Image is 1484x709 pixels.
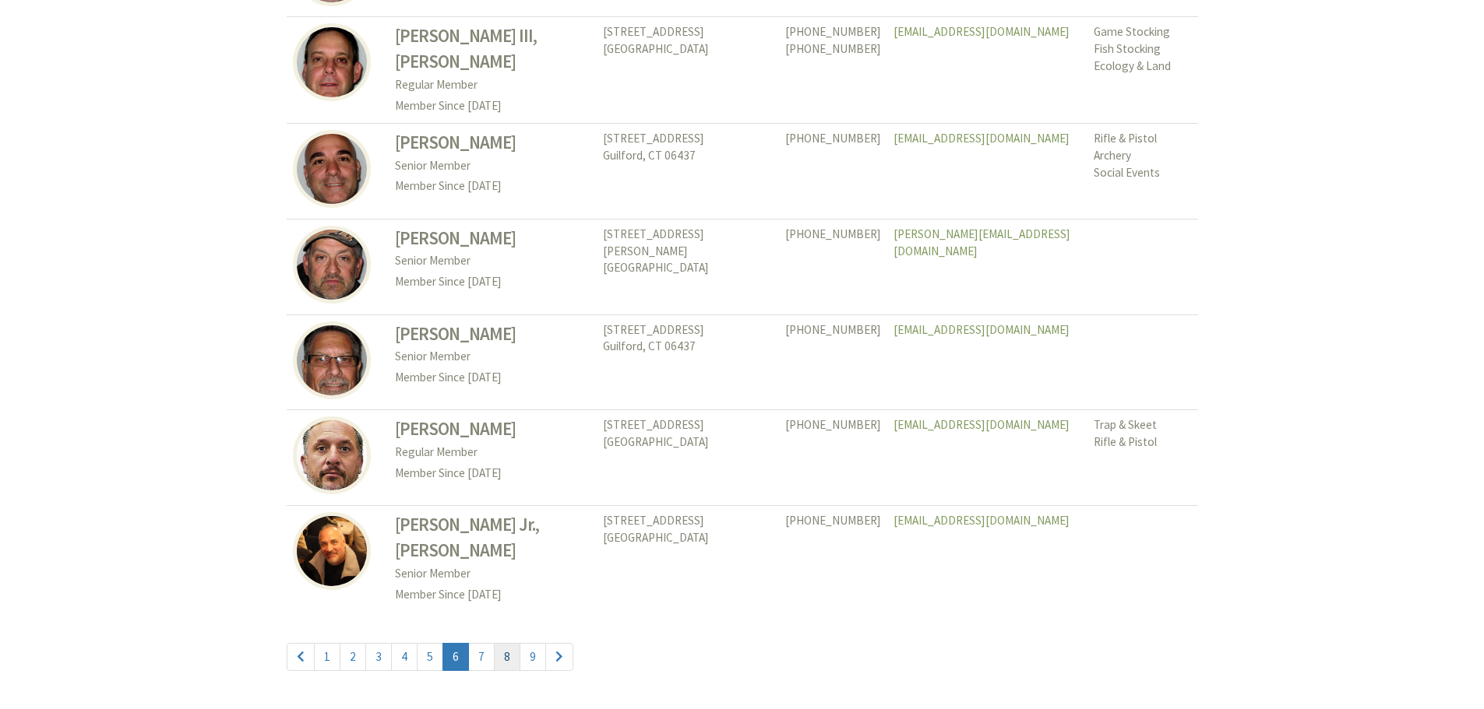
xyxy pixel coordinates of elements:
[293,226,371,304] img: Steve Panaroni
[293,23,371,101] img: Gabriel Palmieri
[597,410,779,506] td: [STREET_ADDRESS] [GEOGRAPHIC_DATA]
[894,131,1070,146] a: [EMAIL_ADDRESS][DOMAIN_NAME]
[520,643,546,671] a: 9
[340,643,366,671] a: 2
[894,24,1070,39] a: [EMAIL_ADDRESS][DOMAIN_NAME]
[314,643,340,671] a: 1
[894,513,1070,528] a: [EMAIL_ADDRESS][DOMAIN_NAME]
[395,156,590,177] p: Senior Member
[287,627,1198,688] nav: Page Navigation
[1087,123,1198,219] td: Rifle & Pistol Archery Social Events
[894,322,1070,337] a: [EMAIL_ADDRESS][DOMAIN_NAME]
[417,643,443,671] a: 5
[468,643,495,671] a: 7
[779,410,887,506] td: [PHONE_NUMBER]
[395,226,590,251] h3: [PERSON_NAME]
[395,130,590,156] h3: [PERSON_NAME]
[395,321,590,347] h3: [PERSON_NAME]
[597,506,779,612] td: [STREET_ADDRESS] [GEOGRAPHIC_DATA]
[779,314,887,410] td: [PHONE_NUMBER]
[442,643,469,671] a: 6
[597,219,779,314] td: [STREET_ADDRESS][PERSON_NAME] [GEOGRAPHIC_DATA]
[779,123,887,219] td: [PHONE_NUMBER]
[395,563,590,584] p: Senior Member
[395,584,590,605] p: Member Since [DATE]
[1087,17,1198,123] td: Game Stocking Fish Stocking Ecology & Land
[395,416,590,442] h3: [PERSON_NAME]
[395,272,590,293] p: Member Since [DATE]
[395,346,590,367] p: Senior Member
[365,643,392,671] a: 3
[597,314,779,410] td: [STREET_ADDRESS] Guilford, CT 06437
[293,416,371,494] img: Lawrence Papuga
[395,176,590,197] p: Member Since [DATE]
[293,130,371,208] img: Bart Palmieri
[597,123,779,219] td: [STREET_ADDRESS] Guilford, CT 06437
[391,643,418,671] a: 4
[395,23,590,75] h3: [PERSON_NAME] III, [PERSON_NAME]
[293,512,371,590] img: Joseph Parillo
[494,643,520,671] a: 8
[395,75,590,96] p: Regular Member
[395,367,590,388] p: Member Since [DATE]
[293,321,371,399] img: Robert Paolella
[894,226,1070,258] a: [PERSON_NAME][EMAIL_ADDRESS][DOMAIN_NAME]
[779,219,887,314] td: [PHONE_NUMBER]
[894,417,1070,432] a: [EMAIL_ADDRESS][DOMAIN_NAME]
[779,17,887,123] td: [PHONE_NUMBER] [PHONE_NUMBER]
[597,17,779,123] td: [STREET_ADDRESS] [GEOGRAPHIC_DATA]
[395,96,590,117] p: Member Since [DATE]
[779,506,887,612] td: [PHONE_NUMBER]
[1087,410,1198,506] td: Trap & Skeet Rifle & Pistol
[395,442,590,463] p: Regular Member
[395,463,590,484] p: Member Since [DATE]
[395,512,590,563] h3: [PERSON_NAME] Jr., [PERSON_NAME]
[395,251,590,272] p: Senior Member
